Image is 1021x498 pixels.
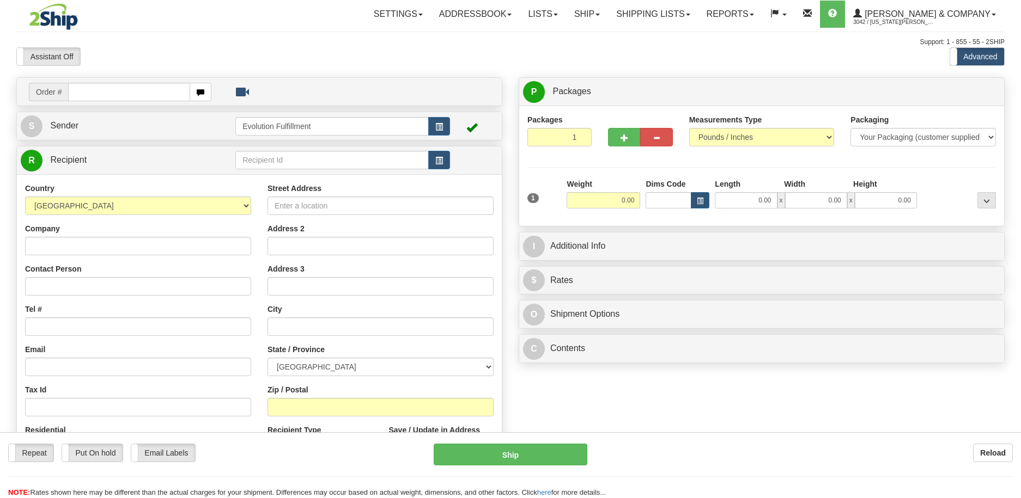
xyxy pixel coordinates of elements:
label: State / Province [268,344,325,355]
img: logo3042.jpg [16,3,91,30]
label: Country [25,183,54,194]
span: [PERSON_NAME] & Company [862,9,990,19]
span: O [523,304,545,325]
a: $Rates [523,269,1000,292]
a: Settings [366,1,431,28]
span: R [21,150,42,171]
label: Width [784,179,805,189]
a: R Recipient [21,149,211,171]
label: City [268,304,282,315]
a: [PERSON_NAME] & Company 3042 / [US_STATE][PERSON_NAME] [845,1,1004,28]
span: S [21,115,42,137]
div: Support: 1 - 855 - 55 - 2SHIP [16,38,1005,47]
label: Address 2 [268,223,305,234]
label: Address 3 [268,263,305,274]
button: Ship [434,444,587,465]
div: ... [977,192,996,208]
label: Height [853,179,877,189]
label: Contact Person [25,263,81,274]
label: Zip / Postal [268,384,308,395]
span: Order # [29,83,68,101]
span: I [523,236,545,257]
label: Email Labels [131,444,195,462]
label: Packaging [850,114,889,125]
a: IAdditional Info [523,235,1000,257]
label: Residential [25,425,66,435]
label: Save / Update in Address Book [389,425,494,446]
label: Length [715,179,740,189]
label: Tel # [25,304,42,315]
a: Lists [520,1,566,28]
span: Packages [552,87,591,96]
span: 3042 / [US_STATE][PERSON_NAME] [853,17,935,28]
label: Put On hold [62,444,123,462]
span: P [523,81,545,103]
label: Dims Code [646,179,685,189]
input: Recipient Id [235,151,429,169]
label: Measurements Type [689,114,762,125]
a: Addressbook [431,1,520,28]
span: Sender [50,121,78,130]
a: CContents [523,337,1000,360]
label: Repeat [9,444,53,462]
span: Recipient [50,155,87,164]
a: Shipping lists [608,1,698,28]
span: x [777,192,785,208]
b: Reload [980,448,1006,457]
span: x [847,192,855,208]
label: Packages [527,114,563,125]
label: Email [25,344,45,355]
span: C [523,338,545,360]
button: Reload [973,444,1013,462]
a: OShipment Options [523,303,1000,325]
span: NOTE: [8,488,30,496]
label: Recipient Type [268,425,321,435]
input: Sender Id [235,117,429,136]
a: P Packages [523,81,1000,103]
label: Tax Id [25,384,46,395]
span: $ [523,269,545,291]
a: Reports [698,1,762,28]
label: Street Address [268,183,321,194]
input: Enter a location [268,196,494,215]
span: 1 [527,193,539,203]
label: Weight [567,179,592,189]
label: Advanced [950,48,1004,65]
iframe: chat widget [996,193,1020,304]
label: Assistant Off [17,48,80,65]
a: Ship [566,1,608,28]
label: Company [25,223,60,234]
a: here [537,488,551,496]
a: S Sender [21,115,235,137]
